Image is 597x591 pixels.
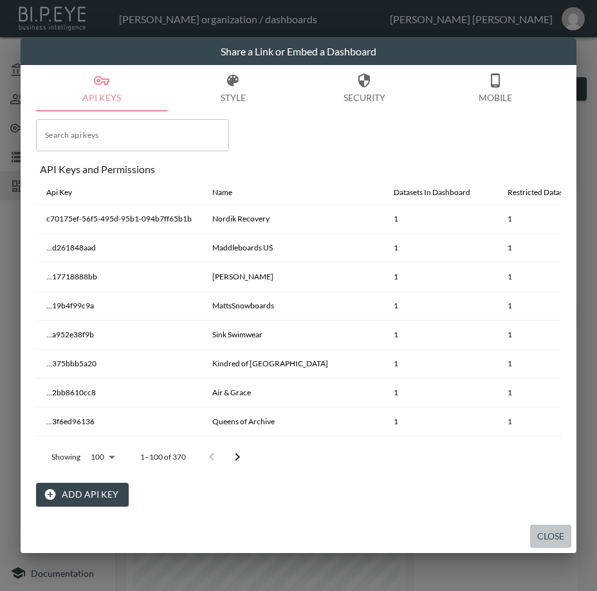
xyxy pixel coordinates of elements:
button: Security [298,65,430,111]
th: 1 [383,379,497,408]
th: 1 [383,436,497,465]
div: Name [212,185,232,200]
th: ...19b4f99c9a [36,292,202,321]
th: ...3f6ed96136 [36,408,202,436]
span: Restricted Datasets [508,185,589,200]
button: API Keys [36,65,167,111]
button: Mobile [430,65,561,111]
div: Restricted Datasets [508,185,573,200]
p: 1–100 of 370 [140,451,186,462]
th: Sink Swimwear [202,321,383,350]
th: Queens of Archive [202,408,383,436]
div: 100 [86,449,120,465]
th: c70175ef-56f5-495d-95b1-094b7ff65b1b [36,205,202,234]
button: Go to next page [225,444,250,470]
button: Close [530,525,571,549]
div: API Keys and Permissions [40,163,561,175]
th: 1 [383,292,497,321]
th: ...d261848aad [36,234,202,263]
th: ...17718888bb [36,263,202,292]
p: Showing [51,451,80,462]
th: Kindred of Ireland [202,350,383,379]
th: Nordik Recovery [202,205,383,234]
th: Isabella Vrana [202,263,383,292]
th: Air & Grace [202,379,383,408]
div: Api Key [46,185,72,200]
button: Style [167,65,298,111]
th: ...a952e38f9b [36,321,202,350]
span: Api Key [46,185,89,200]
span: Name [212,185,249,200]
th: 1 [383,205,497,234]
th: ...375bbb5a20 [36,350,202,379]
th: ...2bb8610cc8 [36,379,202,408]
h2: Share a Link or Embed a Dashboard [21,38,576,65]
button: Add API Key [36,483,129,507]
th: 1 [383,234,497,263]
span: Datasets In Dashboard [394,185,487,200]
th: 1 [383,408,497,436]
th: MattsSnowboards [202,292,383,321]
th: Soho Grit [202,436,383,465]
th: Maddleboards US [202,234,383,263]
div: Datasets In Dashboard [394,185,470,200]
th: 1 [383,350,497,379]
th: 1 [383,263,497,292]
th: ...726767288f [36,436,202,465]
th: 1 [383,321,497,350]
